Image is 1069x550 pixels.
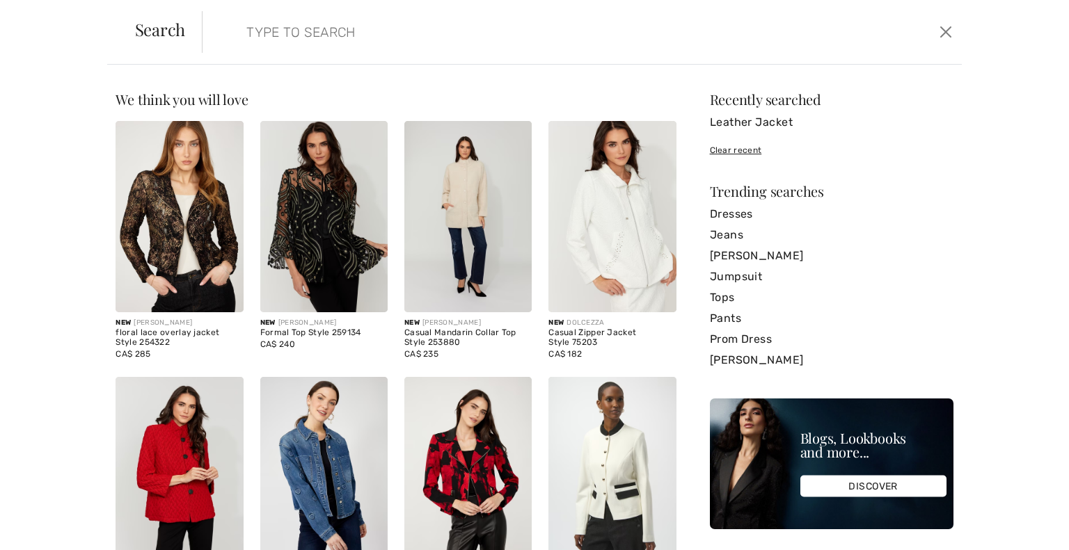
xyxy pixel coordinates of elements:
[116,328,243,348] div: floral lace overlay jacket Style 254322
[710,350,953,371] a: [PERSON_NAME]
[260,318,276,327] span: New
[404,318,420,327] span: New
[260,121,388,312] img: Formal Top Style 259134. Black/Gold
[260,318,388,328] div: [PERSON_NAME]
[710,308,953,329] a: Pants
[116,121,243,312] img: floral lace overlay jacket Style 254322. Copper/Black
[710,204,953,225] a: Dresses
[548,318,676,328] div: DOLCEZZA
[404,121,532,312] img: Casual Mandarin Collar Top Style 253880. Champagne
[548,349,582,359] span: CA$ 182
[800,476,947,497] div: DISCOVER
[404,318,532,328] div: [PERSON_NAME]
[800,431,947,459] div: Blogs, Lookbooks and more...
[260,339,295,349] span: CA$ 240
[710,329,953,350] a: Prom Dress
[135,21,186,38] span: Search
[404,328,532,348] div: Casual Mandarin Collar Top Style 253880
[710,398,953,529] img: Blogs, Lookbooks and more...
[116,318,131,327] span: New
[710,245,953,266] a: [PERSON_NAME]
[31,10,59,22] span: Chat
[260,328,388,338] div: Formal Top Style 259134
[548,318,564,327] span: New
[710,144,953,156] div: Clear recent
[710,287,953,308] a: Tops
[710,112,953,133] a: Leather Jacket
[548,121,676,312] img: Casual Zipper Jacket Style 75203. Off-white
[710,184,953,198] div: Trending searches
[710,92,953,106] div: Recently searched
[236,11,761,53] input: TYPE TO SEARCH
[710,225,953,245] a: Jeans
[710,266,953,287] a: Jumpsuit
[116,318,243,328] div: [PERSON_NAME]
[548,328,676,348] div: Casual Zipper Jacket Style 75203
[404,349,438,359] span: CA$ 235
[116,349,150,359] span: CA$ 285
[116,90,248,108] span: We think you will love
[935,21,956,43] button: Close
